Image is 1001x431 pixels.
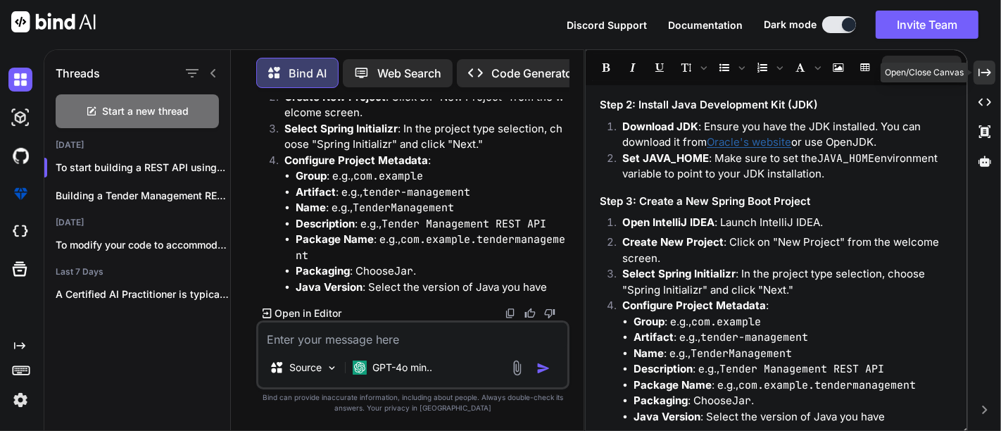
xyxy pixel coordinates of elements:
h3: Step 2: Install Java Development Kit (JDK) [600,97,953,113]
p: Building a Tender Management REST API using... [56,189,230,203]
span: Bold [593,56,619,80]
strong: Packaging [296,264,350,277]
li: : Click on "New Project" from the welcome screen. [273,89,566,121]
li: : Ensure you have the JDK installed. You can download it from or use OpenJDK. [611,119,953,151]
strong: Packaging [634,394,688,407]
img: dislike [544,308,555,319]
span: Insert Image [826,56,851,80]
h2: [DATE] [44,217,230,228]
li: : Choose . [296,263,566,280]
li: : e.g., [296,200,566,216]
strong: Configure Project Metadata [622,299,766,312]
span: Font size [674,56,710,80]
img: cloudideIcon [8,220,32,244]
strong: Name [634,346,664,360]
strong: Package Name [634,378,712,392]
li: : e.g., [296,232,566,263]
p: GPT-4o min.. [372,361,432,375]
img: darkChat [8,68,32,92]
span: Insert Ordered List [750,56,786,80]
img: Bind AI [11,11,96,32]
strong: Set JAVA_HOME [622,151,709,165]
h2: Last 7 Days [44,266,230,277]
h3: Step 3: Create a New Spring Boot Project [600,194,953,210]
li: : e.g., [634,377,953,394]
p: Open in Editor [275,306,341,320]
li: : Select the version of Java you have [634,409,953,425]
p: Code Generator [491,65,577,82]
span: Insert table [852,56,878,80]
div: Open/Close Canvas [881,63,968,82]
button: Discord Support [567,18,647,32]
li: : e.g., [296,216,566,232]
span: Insert Unordered List [712,56,748,80]
strong: Open IntelliJ IDEA [622,216,714,229]
p: To modify your code to accommodate the... [56,238,230,252]
code: tender-management [700,330,808,344]
code: TenderManagement [691,346,792,361]
img: GPT-4o mini [353,361,367,375]
p: Copy [906,61,931,75]
p: Source [289,361,322,375]
code: Tender Management REST API [719,362,884,376]
strong: Java Version [296,280,363,294]
strong: Create New Project [284,90,386,104]
strong: Configure Project Metadata [284,154,428,167]
strong: Description [634,362,693,375]
li: : e.g., [634,346,953,362]
strong: Select Spring Initializr [622,267,736,280]
p: A Certified AI Practitioner is typically someone... [56,287,230,301]
li: : e.g., [634,330,953,346]
button: Documentation [668,18,743,32]
img: darkAi-studio [8,106,32,130]
img: attachment [509,360,525,376]
strong: Artifact [634,330,674,344]
span: Start a new thread [103,104,189,118]
strong: Name [296,201,326,214]
li: : In the project type selection, choose "Spring Initializr" and click "Next." [611,266,953,298]
li: : e.g., [634,361,953,377]
span: Documentation [668,19,743,31]
a: Oracle's website [707,135,791,149]
code: Jar [732,394,751,408]
code: com.example [353,169,423,183]
strong: Create New Project [622,235,724,249]
img: Pick Models [326,362,338,374]
li: : Choose . [634,393,953,409]
img: like [524,308,536,319]
li: : [611,298,953,425]
p: Bind can provide inaccurate information, including about people. Always double-check its answers.... [256,392,569,413]
li: : e.g., [296,185,566,201]
span: Discord Support [567,19,647,31]
code: com.example.tendermanagement [738,378,916,392]
span: Underline [647,56,672,80]
h2: [DATE] [44,139,230,151]
img: githubDark [8,144,32,168]
p: To start building a REST API using... [56,161,230,175]
strong: Package Name [296,232,374,246]
strong: Group [634,315,665,328]
strong: Download JDK [622,120,698,133]
h1: Threads [56,65,100,82]
li: : Click on "New Project" from the welcome screen. [611,235,953,266]
span: Dark mode [764,18,817,32]
code: TenderManagement [353,201,454,215]
p: Bind AI [289,65,327,82]
strong: Group [296,169,327,182]
strong: Description [296,217,355,230]
code: com.example [691,315,761,329]
code: JAVA_HOME [817,151,874,165]
li: : Select the version of Java you have [296,280,566,296]
li: : [273,153,566,296]
strong: Artifact [296,185,336,199]
button: Invite Team [876,11,978,39]
p: Web Search [377,65,441,82]
code: com.example.tendermanagement [296,232,565,263]
li: : Launch IntelliJ IDEA. [611,215,953,235]
code: Jar [394,264,413,278]
span: Font family [788,56,824,80]
img: settings [8,388,32,412]
code: Tender Management REST API [382,217,546,231]
strong: Java Version [634,410,700,423]
strong: Select Spring Initializr [284,122,398,135]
